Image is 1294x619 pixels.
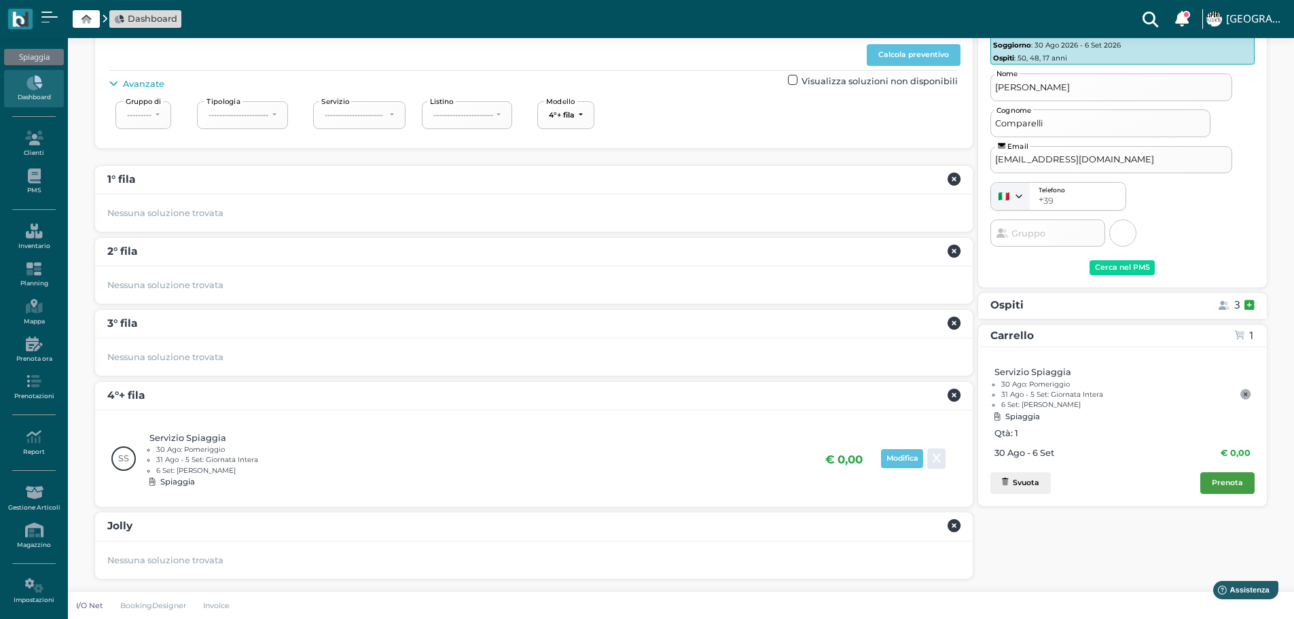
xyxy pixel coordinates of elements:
input: Nome [990,73,1233,101]
span: Nessuna soluzione trovata [107,351,223,364]
h4: 3 [1234,300,1240,311]
span: Modifica [886,454,918,463]
div: Svuota [1002,478,1039,488]
a: Magazzino [4,517,63,554]
a: Report [4,424,63,461]
li: 6 Set: [PERSON_NAME] [156,465,400,476]
div: ---------------------- [433,110,493,120]
span: Spiaggia [1005,411,1040,423]
span: Nome [994,67,1020,81]
b: 1° fila [107,173,135,185]
a: Inventario [4,218,63,255]
span: + [1039,196,1043,206]
a: Prenotazioni [4,368,63,406]
button: Cerca nel PMS [1090,260,1155,275]
div: Gruppo [994,228,1045,239]
p: I/O Net [76,600,103,611]
button: Modifica [881,449,923,468]
b: Soggiorno [993,41,1031,50]
span: Tipologia [204,96,242,106]
small: : 50, 48, 17 anni [993,54,1067,63]
input: Gruppo [990,219,1105,247]
li: 30 Ago: Pomeriggio [156,444,400,455]
div: Spiaggia [4,49,63,65]
a: ... [GEOGRAPHIC_DATA] [1204,3,1286,35]
span: Modello [544,96,577,106]
button: 4°+ fila [537,101,594,129]
div: 4°+ fila [549,110,575,120]
a: Clienti [4,125,63,162]
div: Cerca nel PMS [1095,263,1150,272]
b: 2° fila [107,245,137,258]
a: Planning [4,256,63,294]
span: Nessuna soluzione trovata [107,207,223,219]
span: 30 Ago - 6 Set [994,446,1165,459]
span: Servizio [320,96,352,106]
span: Spiaggia [160,476,195,488]
img: it.png [999,192,1009,200]
img: ... [1206,12,1221,26]
span: Visualizza soluzioni non disponibili [802,75,958,88]
button: Svuota [990,472,1051,494]
input: Email [990,146,1233,173]
input: Cognome [990,109,1210,137]
b: € 0,00 [1221,448,1251,458]
h4: 1 [1248,330,1255,342]
b: Jolly [107,519,132,532]
iframe: Help widget launcher [1198,577,1282,607]
button: ---------------------- [197,101,288,129]
img: logo [12,12,28,27]
a: Dashboard [114,12,177,25]
span: Dashboard [128,12,177,25]
a: BookingDesigner [111,600,195,611]
b: 4°+ fila [107,389,145,402]
button: ---------------------- [313,101,406,129]
button: Calcola preventivo [867,44,960,66]
span: Servizio Spiaggia [994,366,1208,410]
li: 31 Ago - 5 Set: Giornata Intera [1001,389,1208,400]
a: Gestione Articoli [4,480,63,517]
label: Telefono [1039,188,1065,194]
span: Listino [428,96,456,106]
button: Prenota [1200,472,1255,494]
li: 31 Ago - 5 Set: Giornata Intera [156,455,400,465]
b: Ospiti [993,54,1014,63]
div: ---------------------- [325,111,383,120]
span: Nessuna soluzione trovata [107,279,223,291]
a: Dashboard [4,70,63,107]
button: ---------------------- [422,101,513,129]
h4: [GEOGRAPHIC_DATA] [1226,14,1286,25]
div: ---------------------- [209,110,268,120]
small: : 30 Ago 2026 - 6 Set 2026 [993,41,1121,50]
span: Qtà: 1 [994,427,1250,440]
a: Prenota ora [4,331,63,368]
a: PMS [4,163,63,200]
span: Avanzate [123,77,164,90]
b: € 0,00 [825,453,863,466]
a: Invoice [195,600,239,611]
li: 6 Set: [PERSON_NAME] [1001,400,1208,410]
b: Ospiti [990,298,1024,311]
button: --------- [115,101,171,129]
div: Email [996,141,1029,151]
div: --------- [127,110,151,120]
span: Assistenza [40,11,90,21]
a: Impostazioni [4,573,63,610]
span: Gruppo di [123,96,163,106]
span: Servizio Spiaggia [149,431,399,476]
span: Nessuna soluzione trovata [107,554,223,567]
div: Prenota [1212,478,1243,488]
button: Select phone number prefix [991,183,1030,211]
span: Cognome [994,103,1033,117]
b: Carrello [990,329,1034,342]
li: 30 Ago: Pomeriggio [1001,379,1208,389]
b: 3° fila [107,317,137,330]
a: Mappa [4,294,63,331]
